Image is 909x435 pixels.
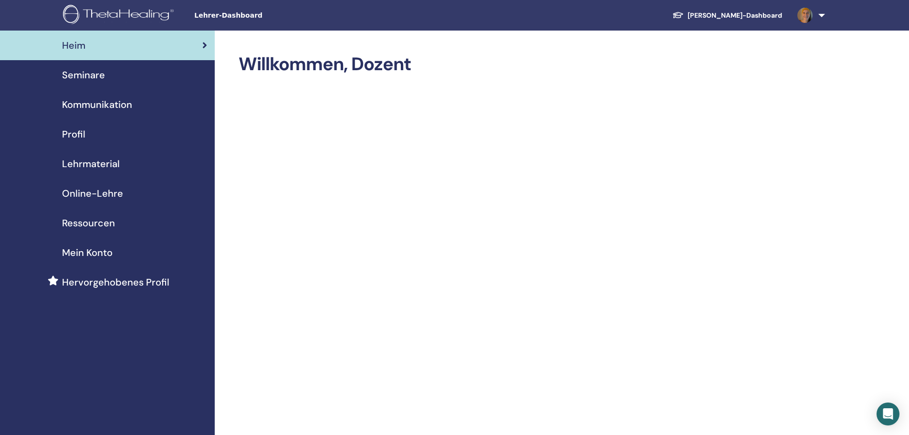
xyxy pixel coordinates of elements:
[194,11,337,21] span: Lehrer-Dashboard
[62,245,113,260] span: Mein Konto
[62,97,132,112] span: Kommunikation
[62,127,85,141] span: Profil
[672,11,684,19] img: graduation-cap-white.svg
[665,7,790,24] a: [PERSON_NAME]-Dashboard
[62,38,85,53] span: Heim
[62,68,105,82] span: Seminare
[62,275,169,289] span: Hervorgehobenes Profil
[239,53,811,75] h2: Willkommen, Dozent
[63,5,177,26] img: logo.png
[62,157,120,171] span: Lehrmaterial
[797,8,813,23] img: default.jpg
[62,216,115,230] span: Ressourcen
[62,186,123,201] span: Online-Lehre
[877,403,899,425] div: Open Intercom Messenger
